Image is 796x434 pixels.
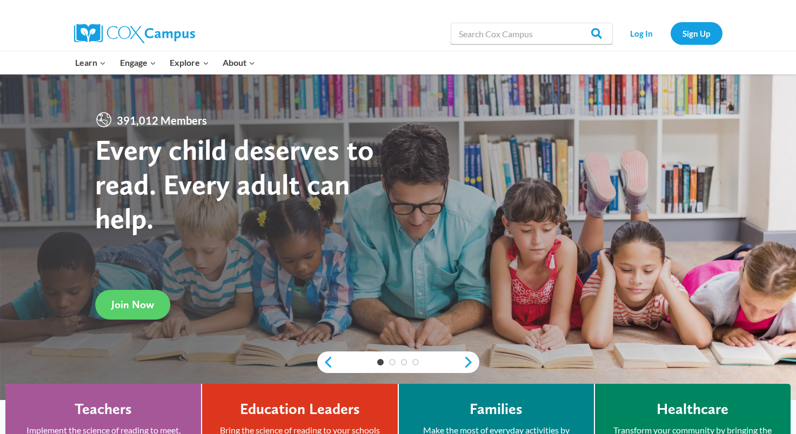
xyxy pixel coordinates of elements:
span: About [223,56,255,70]
nav: Secondary Navigation [618,22,723,44]
h4: Families [470,400,523,418]
span: Learn [75,56,106,70]
a: Log In [618,22,665,44]
span: Engage [120,56,156,70]
span: 391,012 Members [112,111,211,128]
strong: Every child deserves to read. Every adult can help. [95,132,374,235]
a: previous [317,356,333,369]
div: content slider buttons [317,351,479,373]
a: next [463,356,479,369]
a: 3 [401,359,407,365]
h4: Healthcare [657,400,728,418]
nav: Primary Navigation [69,51,262,74]
h4: Teachers [75,400,132,418]
a: 4 [412,359,419,365]
a: 2 [389,359,396,365]
span: Explore [170,56,209,70]
span: Join Now [111,298,154,311]
a: Sign Up [671,22,723,44]
input: Search Cox Campus [451,23,613,44]
img: Cox Campus [74,24,195,43]
a: Join Now [95,290,170,320]
h4: Education Leaders [240,400,360,418]
a: 1 [377,359,384,365]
